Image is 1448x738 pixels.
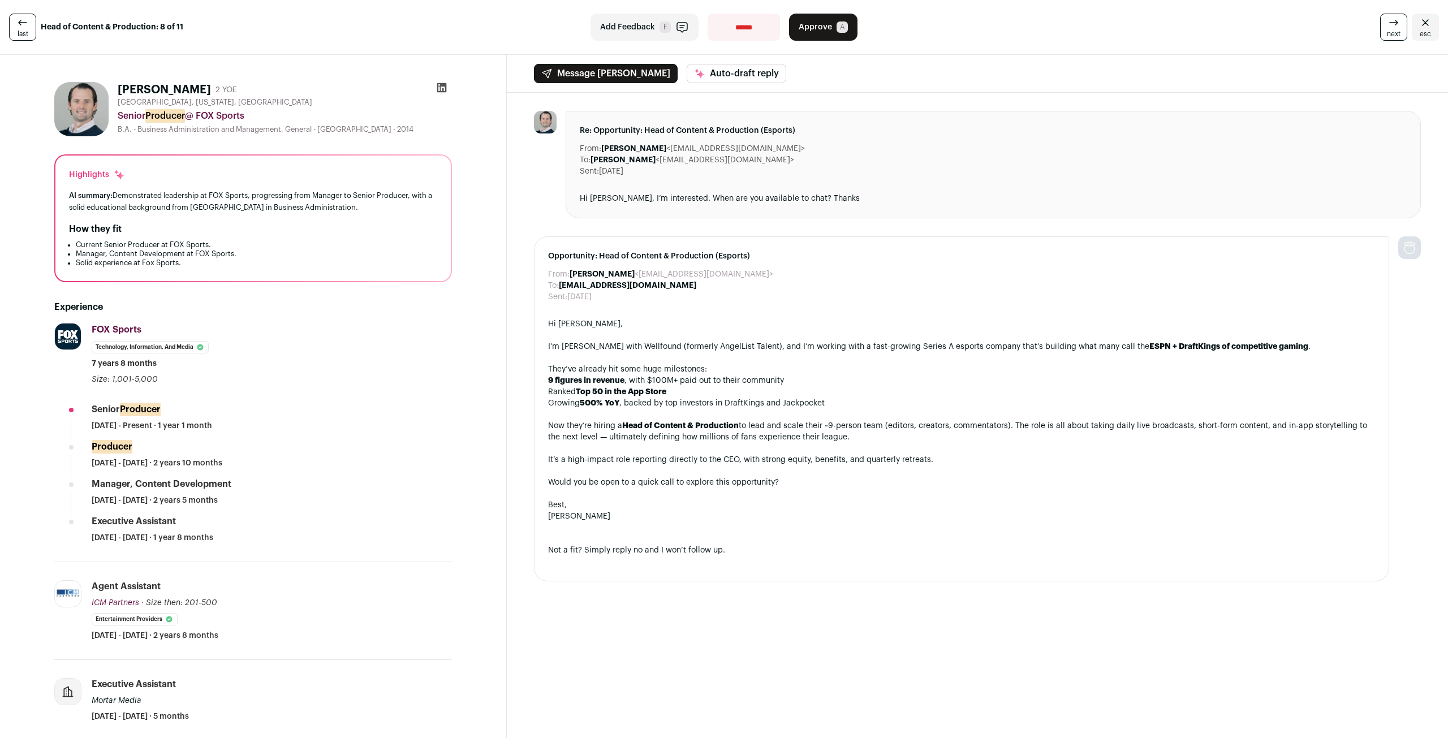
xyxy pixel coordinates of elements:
dt: Sent: [548,291,567,303]
div: Highlights [69,169,125,180]
img: 9f18dc77554252a515a0f9f0536de8d5e8fdae9d20ec66460ae91f8b733094a3.jpg [534,111,557,133]
span: F [660,21,671,33]
mark: Producer [120,403,161,416]
div: Executive Assistant [92,678,176,690]
button: Add Feedback F [591,14,699,41]
div: Best, [548,499,1375,511]
li: , with $100M+ paid out to their community [548,375,1375,386]
span: Approve [799,21,832,33]
div: I’m [PERSON_NAME] with Wellfound (formerly AngelList Talent), and I’m working with a fast-growing... [548,341,1375,352]
div: Would you be open to a quick call to explore this opportunity? [548,477,1375,488]
div: Now they’re hiring a to lead and scale their ~9-person team (editors, creators, commentators). Th... [548,420,1375,443]
div: They’ve already hit some huge milestones: [548,364,1375,375]
b: [PERSON_NAME] [591,156,656,164]
span: [DATE] - Present · 1 year 1 month [92,420,212,431]
dd: [DATE] [599,166,623,177]
li: Technology, Information, and Media [92,341,209,353]
div: 2 YOE [216,84,237,96]
dt: From: [580,143,601,154]
span: 7 years 8 months [92,358,157,369]
dt: To: [548,280,559,291]
div: It’s a high-impact role reporting directly to the CEO, with strong equity, benefits, and quarterl... [548,454,1375,465]
div: Senior [92,403,161,416]
li: Manager, Content Development at FOX Sports. [76,249,437,258]
span: A [837,21,848,33]
span: esc [1420,29,1431,38]
img: nopic.png [1398,236,1421,259]
button: Auto-draft reply [687,64,786,83]
li: Growing , backed by top investors in DraftKings and Jackpocket [548,398,1375,409]
button: Approve A [789,14,857,41]
span: Opportunity: Head of Content & Production (Esports) [548,251,1375,262]
img: company-logo-placeholder-414d4e2ec0e2ddebbe968bf319fdfe5acfe0c9b87f798d344e800bc9a89632a0.png [55,679,81,705]
span: Size: 1,001-5,000 [92,376,158,383]
span: [GEOGRAPHIC_DATA], [US_STATE], [GEOGRAPHIC_DATA] [118,98,312,107]
h2: How they fit [69,222,122,236]
div: Not a fit? Simply reply no and I won’t follow up. [548,545,1375,556]
li: Current Senior Producer at FOX Sports. [76,240,437,249]
strong: 500% YoY [580,399,619,407]
span: · Size then: 201-500 [141,599,217,607]
a: Close [1412,14,1439,41]
a: next [1380,14,1407,41]
span: AI summary: [69,192,113,199]
dd: <[EMAIL_ADDRESS][DOMAIN_NAME]> [570,269,773,280]
span: [DATE] - [DATE] · 2 years 10 months [92,458,222,469]
dd: <[EMAIL_ADDRESS][DOMAIN_NAME]> [591,154,794,166]
li: Ranked [548,386,1375,398]
strong: Top 50 in the App Store [576,388,666,396]
span: Re: Opportunity: Head of Content & Production (Esports) [580,125,1407,136]
span: Add Feedback [600,21,655,33]
div: Demonstrated leadership at FOX Sports, progressing from Manager to Senior Producer, with a solid ... [69,189,437,213]
dd: [DATE] [567,291,592,303]
dt: From: [548,269,570,280]
strong: 9 figures in revenue [548,377,624,385]
b: [PERSON_NAME] [601,145,666,153]
strong: Head of Content & Production: 8 of 11 [41,21,183,33]
div: [PERSON_NAME] [548,511,1375,522]
b: [PERSON_NAME] [570,270,635,278]
a: last [9,14,36,41]
span: next [1387,29,1400,38]
h2: Experience [54,300,452,314]
span: [DATE] - [DATE] · 5 months [92,711,189,722]
img: 472ecaafdf3da83bc05ccea275f3e79af60af09883825220c01ea77f71df62fe.jpg [55,586,81,601]
dt: Sent: [580,166,599,177]
div: Senior @ FOX Sports [118,109,452,123]
div: B.A. - Business Administration and Management, General - [GEOGRAPHIC_DATA] - 2014 [118,125,452,134]
strong: Head of Content & Production [622,422,739,430]
img: 9f18dc77554252a515a0f9f0536de8d5e8fdae9d20ec66460ae91f8b733094a3.jpg [54,82,109,136]
span: [DATE] - [DATE] · 2 years 5 months [92,495,218,506]
span: last [18,29,28,38]
li: Solid experience at Fox Sports. [76,258,437,267]
span: ICM Partners [92,599,139,607]
mark: Producer [145,109,185,123]
div: Executive Assistant [92,515,176,528]
mark: Producer [92,440,132,454]
span: [DATE] - [DATE] · 1 year 8 months [92,532,213,543]
strong: ESPN + DraftKings of competitive gaming [1149,343,1308,351]
b: [EMAIL_ADDRESS][DOMAIN_NAME] [559,282,696,290]
dt: To: [580,154,591,166]
span: FOX Sports [92,325,141,334]
div: Manager, Content Development [92,478,231,490]
img: 8d4379edd1341f9abf7bd801a45164650651e60a74b835a244f8cde93eb87ff2.jpg [55,323,81,349]
div: Hi [PERSON_NAME], I’m interested. When are you available to chat? Thanks [580,193,1407,204]
span: Mortar Media [92,697,141,705]
h1: [PERSON_NAME] [118,82,211,98]
div: Hi [PERSON_NAME], [548,318,1375,330]
div: Agent Assistant [92,580,161,593]
span: [DATE] - [DATE] · 2 years 8 months [92,630,218,641]
button: Message [PERSON_NAME] [534,64,678,83]
li: Entertainment Providers [92,613,178,625]
dd: <[EMAIL_ADDRESS][DOMAIN_NAME]> [601,143,805,154]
